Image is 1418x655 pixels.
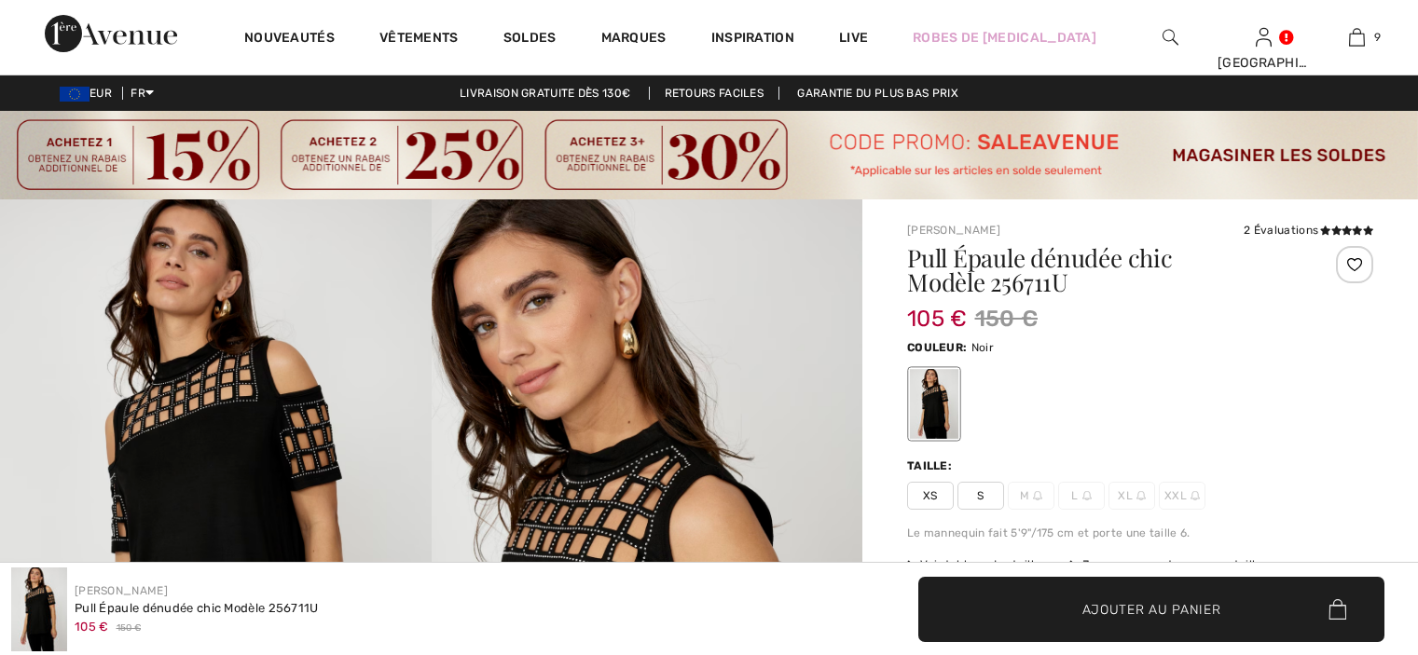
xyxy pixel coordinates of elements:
img: Euro [60,87,89,102]
span: 9 [1374,29,1381,46]
span: M [1008,482,1054,510]
img: 1ère Avenue [45,15,177,52]
span: L [1058,482,1105,510]
a: Vêtements [379,30,459,49]
div: Je ne peux pas trouver ma taille [1069,556,1262,573]
a: Livraison gratuite dès 130€ [445,87,645,100]
img: Pull &Eacute;paule D&eacute;nud&eacute;e Chic mod&egrave;le 256711U [11,567,67,651]
span: XS [907,482,954,510]
img: ring-m.svg [1082,491,1092,500]
a: Live [839,28,868,48]
h1: Pull Épaule dénudée chic Modèle 256711U [907,246,1296,294]
img: Mes infos [1256,26,1272,48]
span: FR [131,87,154,100]
a: [PERSON_NAME] [75,584,168,597]
span: XL [1108,482,1155,510]
img: Mon panier [1349,26,1365,48]
span: XXL [1159,482,1205,510]
span: 150 € [975,302,1039,335]
span: 105 € [75,620,109,634]
a: [PERSON_NAME] [907,224,1000,237]
span: 150 € [117,621,142,635]
a: Soldes [503,30,557,49]
img: ring-m.svg [1191,491,1200,500]
div: [GEOGRAPHIC_DATA] [1218,53,1309,73]
a: Marques [601,30,667,49]
button: Ajouter au panier [918,577,1384,642]
img: ring-m.svg [1136,491,1146,500]
span: S [957,482,1004,510]
a: Garantie du plus bas prix [782,87,973,100]
span: Ajouter au panier [1082,599,1221,619]
div: Taille: [907,457,956,474]
span: Noir [971,341,994,354]
div: Noir [910,369,958,439]
img: ring-m.svg [1033,491,1042,500]
a: Se connecter [1256,28,1272,46]
div: 2 Évaluations [1244,222,1373,239]
div: Pull Épaule dénudée chic Modèle 256711U [75,599,319,618]
a: 9 [1311,26,1402,48]
a: Robes de [MEDICAL_DATA] [913,28,1096,48]
a: Nouveautés [244,30,335,49]
span: 105 € [907,287,968,332]
img: Bag.svg [1329,599,1346,620]
span: Couleur: [907,341,967,354]
div: Le mannequin fait 5'9"/175 cm et porte une taille 6. [907,525,1373,541]
span: Voir tableau des tailles [907,556,1047,573]
img: recherche [1163,26,1178,48]
a: Retours faciles [649,87,780,100]
span: Inspiration [711,30,794,49]
span: EUR [60,87,119,100]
